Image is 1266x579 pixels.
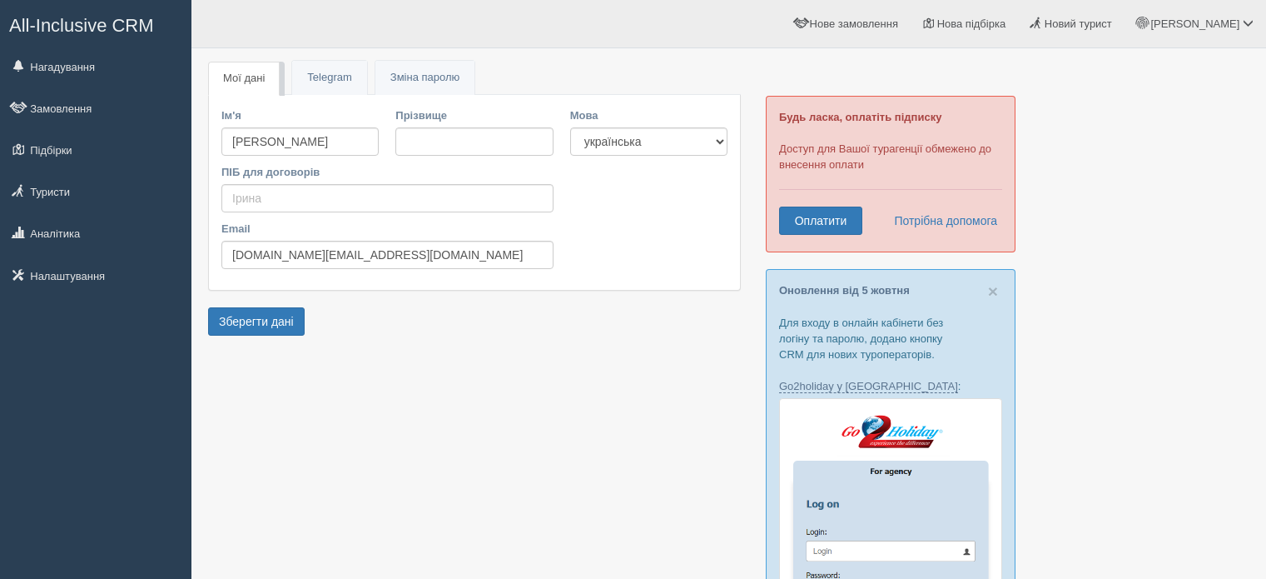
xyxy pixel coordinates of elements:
label: ПІБ для договорів [221,164,554,180]
a: Go2holiday у [GEOGRAPHIC_DATA] [779,380,958,393]
span: Новий турист [1045,17,1112,30]
span: [PERSON_NAME] [1150,17,1239,30]
label: Прізвище [395,107,553,123]
p: Для входу в онлайн кабінети без логіну та паролю, додано кнопку CRM для нових туроператорів. [779,315,1002,362]
p: : [779,378,1002,394]
a: Оплатити [779,207,862,235]
b: Будь ласка, оплатіть підписку [779,111,941,123]
a: All-Inclusive CRM [1,1,191,47]
div: Доступ для Вашої турагенції обмежено до внесення оплати [766,96,1015,252]
span: All-Inclusive CRM [9,15,154,36]
button: Close [988,282,998,300]
a: Оновлення від 5 жовтня [779,284,910,297]
input: Ірина [221,184,554,212]
a: Зміна паролю [375,61,474,95]
a: Мої дані [208,62,280,96]
label: Email [221,221,554,237]
span: × [988,282,998,301]
a: Telegram [292,61,366,95]
a: Потрібна допомога [883,207,998,235]
span: Зміна паролю [390,71,459,83]
label: Ім'я [221,107,379,123]
span: Нове замовлення [810,17,898,30]
span: Нова підбірка [937,17,1006,30]
button: Зберегти дані [208,307,305,336]
label: Мова [570,107,727,123]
